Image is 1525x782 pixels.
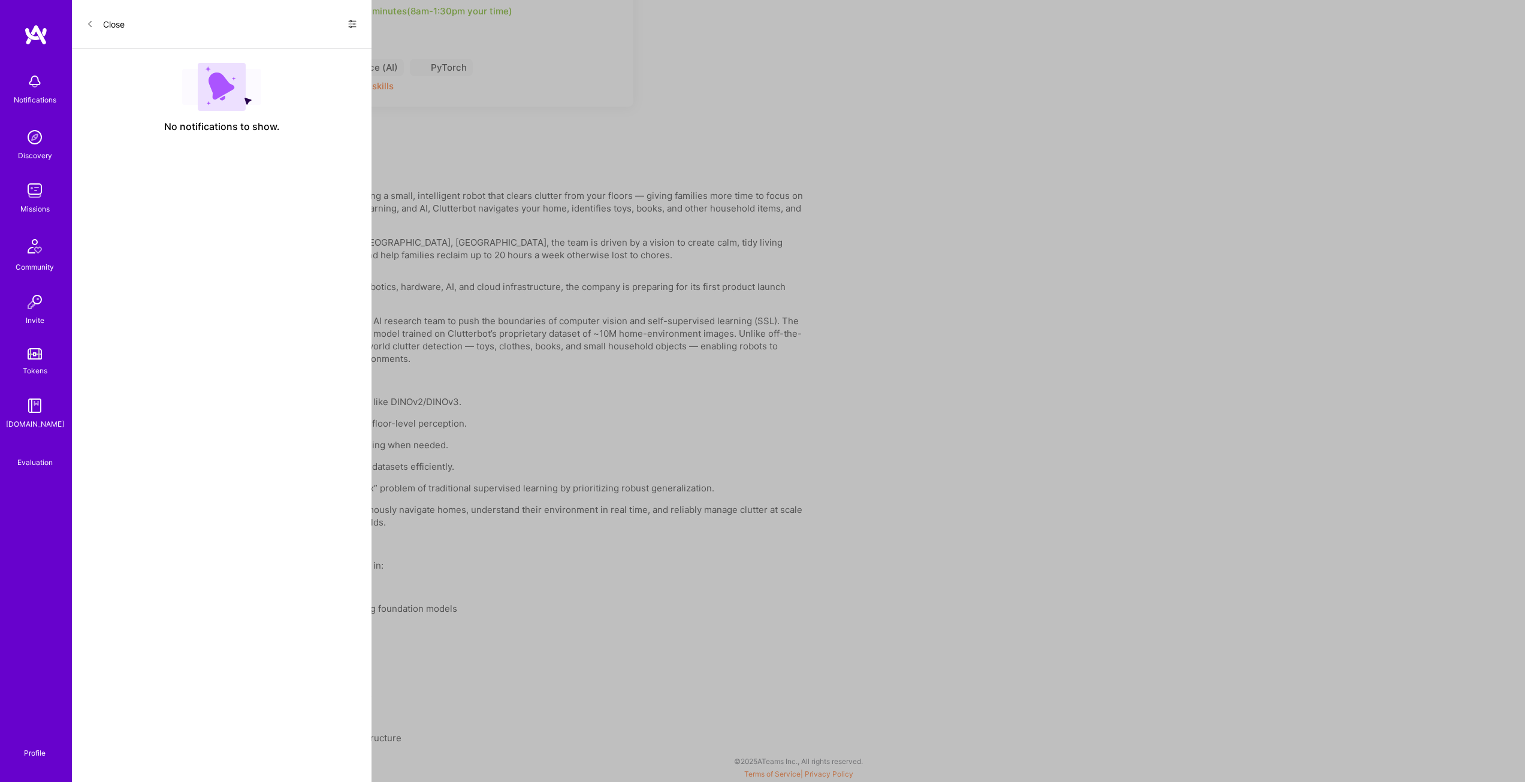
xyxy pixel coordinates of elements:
[28,348,42,360] img: tokens
[23,125,47,149] img: discovery
[86,14,125,34] button: Close
[23,290,47,314] img: Invite
[6,418,64,430] div: [DOMAIN_NAME]
[20,203,50,215] div: Missions
[20,734,50,758] a: Profile
[14,93,56,106] div: Notifications
[17,456,53,469] div: Evaluation
[23,179,47,203] img: teamwork
[23,364,47,377] div: Tokens
[24,747,46,758] div: Profile
[24,24,48,46] img: logo
[182,63,261,111] img: empty
[20,232,49,261] img: Community
[31,447,40,456] i: icon SelectionTeam
[23,70,47,93] img: bell
[26,314,44,327] div: Invite
[18,149,52,162] div: Discovery
[16,261,54,273] div: Community
[23,394,47,418] img: guide book
[164,120,280,133] span: No notifications to show.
